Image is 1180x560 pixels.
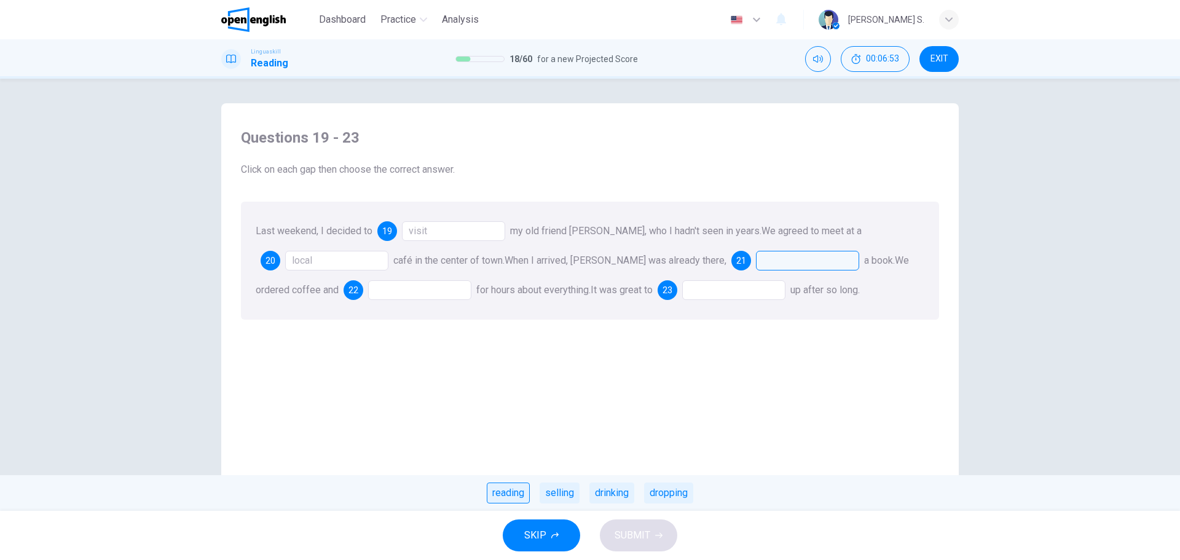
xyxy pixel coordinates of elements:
[382,227,392,235] span: 19
[866,54,899,64] span: 00:06:53
[442,12,479,27] span: Analysis
[644,483,693,503] div: dropping
[476,284,591,296] span: for hours about everything.
[221,7,314,32] a: OpenEnglish logo
[319,12,366,27] span: Dashboard
[663,286,672,294] span: 23
[251,56,288,71] h1: Reading
[437,9,484,31] button: Analysis
[314,9,371,31] button: Dashboard
[348,286,358,294] span: 22
[805,46,831,72] div: Mute
[540,483,580,503] div: selling
[736,256,746,265] span: 21
[402,221,505,241] div: visit
[537,52,638,66] span: for a new Projected Score
[841,46,910,72] div: Hide
[919,46,959,72] button: EXIT
[285,251,388,270] div: local
[591,284,653,296] span: It was great to
[510,225,761,237] span: my old friend [PERSON_NAME], who I hadn't seen in years.
[509,52,532,66] span: 18 / 60
[729,15,744,25] img: en
[930,54,948,64] span: EXIT
[761,225,862,237] span: We agreed to meet at a
[503,519,580,551] button: SKIP
[487,483,530,503] div: reading
[251,47,281,56] span: Linguaskill
[841,46,910,72] button: 00:06:53
[524,527,546,544] span: SKIP
[241,128,939,148] h4: Questions 19 - 23
[819,10,838,30] img: Profile picture
[241,162,939,177] span: Click on each gap then choose the correct answer.
[589,483,634,503] div: drinking
[265,256,275,265] span: 20
[864,254,895,266] span: a book.
[790,284,860,296] span: up after so long.
[505,254,726,266] span: When I arrived, [PERSON_NAME] was already there,
[256,225,372,237] span: Last weekend, I decided to
[376,9,432,31] button: Practice
[380,12,416,27] span: Practice
[848,12,924,27] div: [PERSON_NAME] S.
[221,7,286,32] img: OpenEnglish logo
[393,254,505,266] span: café in the center of town.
